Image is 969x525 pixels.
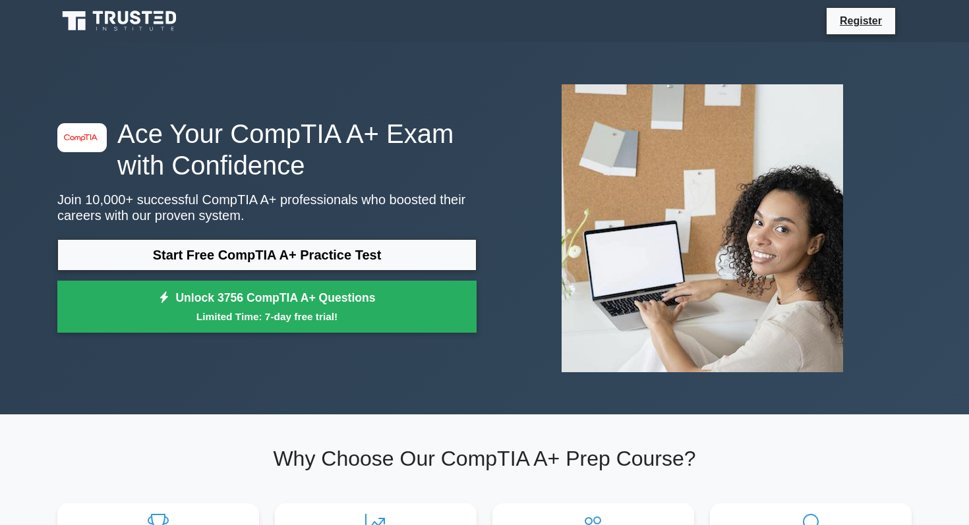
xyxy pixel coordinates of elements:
[57,281,477,333] a: Unlock 3756 CompTIA A+ QuestionsLimited Time: 7-day free trial!
[57,192,477,223] p: Join 10,000+ successful CompTIA A+ professionals who boosted their careers with our proven system.
[74,309,460,324] small: Limited Time: 7-day free trial!
[832,13,890,29] a: Register
[57,239,477,271] a: Start Free CompTIA A+ Practice Test
[57,118,477,181] h1: Ace Your CompTIA A+ Exam with Confidence
[57,446,912,471] h2: Why Choose Our CompTIA A+ Prep Course?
